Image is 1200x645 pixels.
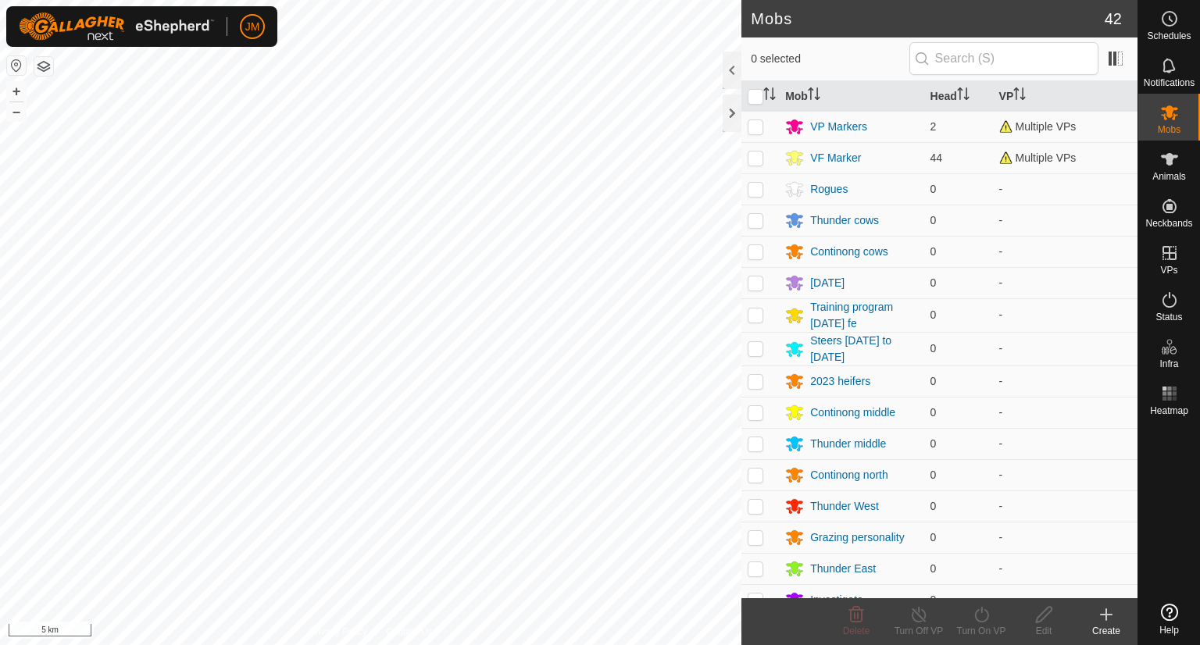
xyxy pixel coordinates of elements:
[1160,265,1177,275] span: VPs
[930,308,937,321] span: 0
[930,151,943,164] span: 44
[993,397,1137,428] td: -
[993,298,1137,332] td: -
[810,404,895,421] div: Continong middle
[930,375,937,387] span: 0
[810,150,861,166] div: VF Marker
[751,9,1105,28] h2: Mobs
[1152,172,1186,181] span: Animals
[1138,597,1200,641] a: Help
[1012,624,1075,638] div: Edit
[887,624,950,638] div: Turn Off VP
[1150,406,1188,415] span: Heatmap
[751,51,909,67] span: 0 selected
[930,562,937,575] span: 0
[245,19,260,35] span: JM
[957,90,970,102] p-sorticon: Activate to sort
[930,469,937,481] span: 0
[930,593,937,606] span: 0
[7,56,26,75] button: Reset Map
[810,212,879,229] div: Thunder cows
[810,529,905,546] div: Grazing personality
[810,561,876,577] div: Thunder East
[386,625,432,639] a: Contact Us
[1155,312,1182,322] span: Status
[810,119,867,135] div: VP Markers
[808,90,820,102] p-sorticon: Activate to sort
[993,584,1137,615] td: -
[930,531,937,543] span: 0
[1013,90,1026,102] p-sorticon: Activate to sort
[993,490,1137,522] td: -
[810,181,848,198] div: Rogues
[1075,624,1137,638] div: Create
[999,120,1077,133] span: Multiple VPs
[810,498,879,515] div: Thunder West
[993,522,1137,553] td: -
[993,459,1137,490] td: -
[909,42,1098,75] input: Search (S)
[999,151,1077,164] span: Multiple VPs
[7,82,26,101] button: +
[930,406,937,419] span: 0
[810,467,888,483] div: Continong north
[810,436,886,452] div: Thunder middle
[993,81,1137,112] th: VP
[1145,219,1192,228] span: Neckbands
[930,276,937,289] span: 0
[930,500,937,512] span: 0
[993,428,1137,459] td: -
[763,90,776,102] p-sorticon: Activate to sort
[810,333,917,365] div: Steers [DATE] to [DATE]
[924,81,993,112] th: Head
[7,102,26,121] button: –
[930,183,937,195] span: 0
[993,205,1137,236] td: -
[993,267,1137,298] td: -
[810,244,888,260] div: Continong cows
[810,299,917,332] div: Training program [DATE] fe
[993,332,1137,365] td: -
[993,173,1137,205] td: -
[1147,31,1191,41] span: Schedules
[993,236,1137,267] td: -
[930,214,937,226] span: 0
[810,592,863,608] div: Investigate
[810,373,870,390] div: 2023 heifers
[930,342,937,355] span: 0
[1158,125,1180,134] span: Mobs
[1144,78,1195,87] span: Notifications
[950,624,1012,638] div: Turn On VP
[1105,7,1122,30] span: 42
[1159,359,1178,369] span: Infra
[993,553,1137,584] td: -
[1159,625,1179,635] span: Help
[930,245,937,258] span: 0
[930,120,937,133] span: 2
[843,625,870,636] span: Delete
[993,365,1137,397] td: -
[309,625,368,639] a: Privacy Policy
[34,57,53,76] button: Map Layers
[930,437,937,450] span: 0
[19,12,214,41] img: Gallagher Logo
[810,275,845,291] div: [DATE]
[779,81,923,112] th: Mob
